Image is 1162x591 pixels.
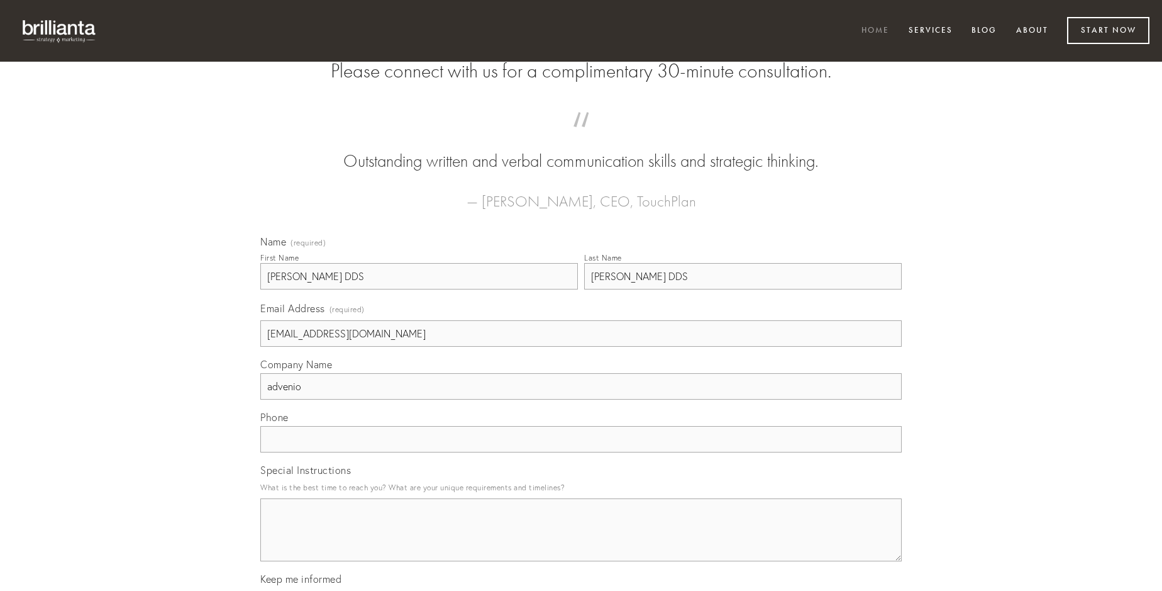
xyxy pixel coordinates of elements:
[290,239,326,247] span: (required)
[584,253,622,262] div: Last Name
[260,302,325,315] span: Email Address
[260,235,286,248] span: Name
[13,13,107,49] img: brillianta - research, strategy, marketing
[900,21,961,42] a: Services
[260,253,299,262] div: First Name
[260,411,289,424] span: Phone
[280,125,882,149] span: “
[260,59,902,83] h2: Please connect with us for a complimentary 30-minute consultation.
[280,125,882,174] blockquote: Outstanding written and verbal communication skills and strategic thinking.
[260,573,341,585] span: Keep me informed
[853,21,897,42] a: Home
[963,21,1005,42] a: Blog
[1008,21,1056,42] a: About
[260,464,351,476] span: Special Instructions
[260,358,332,371] span: Company Name
[280,174,882,214] figcaption: — [PERSON_NAME], CEO, TouchPlan
[260,479,902,496] p: What is the best time to reach you? What are your unique requirements and timelines?
[1067,17,1149,44] a: Start Now
[329,301,365,318] span: (required)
